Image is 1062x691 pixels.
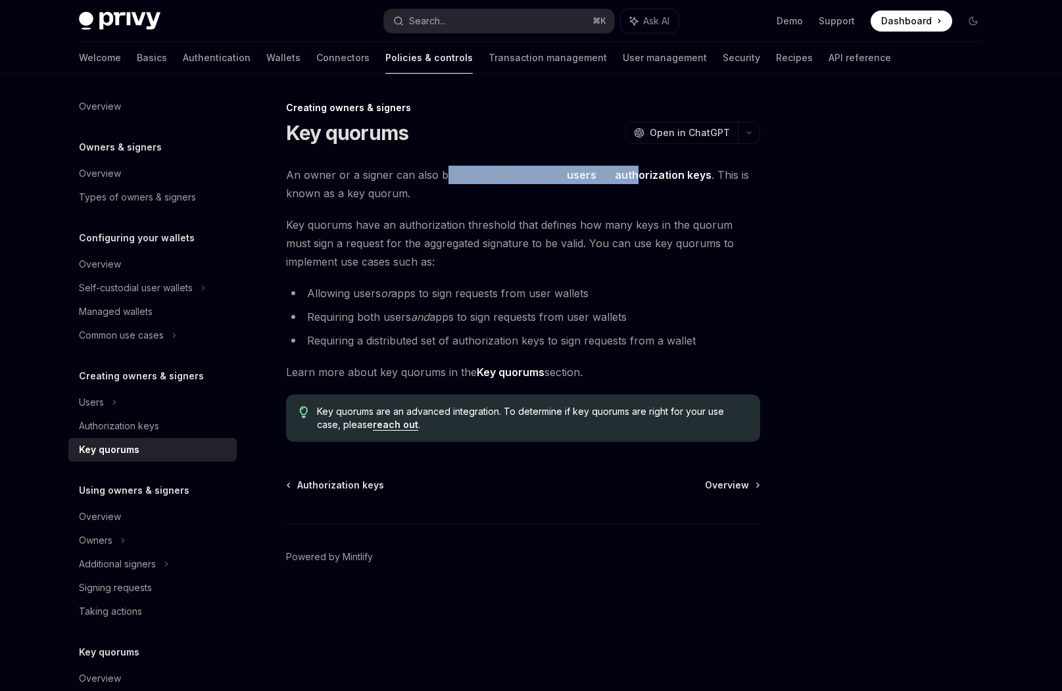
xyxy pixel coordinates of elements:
[68,185,237,209] a: Types of owners & signers
[477,366,544,379] a: Key quorums
[79,580,152,596] div: Signing requests
[567,168,596,182] a: users
[79,327,164,343] div: Common use cases
[623,42,707,74] a: User management
[705,479,749,492] span: Overview
[79,42,121,74] a: Welcome
[297,479,384,492] span: Authorization keys
[287,479,384,492] a: Authorization keys
[592,16,606,26] span: ⌘ K
[625,122,738,144] button: Open in ChatGPT
[819,14,855,28] a: Support
[381,287,391,300] em: or
[373,419,418,431] a: reach out
[705,479,759,492] a: Overview
[409,13,446,29] div: Search...
[79,533,112,548] div: Owners
[286,216,760,271] span: Key quorums have an authorization threshold that defines how many keys in the quorum must sign a ...
[723,42,760,74] a: Security
[79,139,162,155] h5: Owners & signers
[777,14,803,28] a: Demo
[384,9,614,33] button: Search...⌘K
[79,671,121,686] div: Overview
[643,14,669,28] span: Ask AI
[79,166,121,181] div: Overview
[79,99,121,114] div: Overview
[829,42,891,74] a: API reference
[79,304,153,320] div: Managed wallets
[411,310,429,323] em: and
[79,442,139,458] div: Key quorums
[68,162,237,185] a: Overview
[183,42,251,74] a: Authentication
[316,42,370,74] a: Connectors
[963,11,984,32] button: Toggle dark mode
[68,600,237,623] a: Taking actions
[79,394,104,410] div: Users
[79,230,195,246] h5: Configuring your wallets
[650,126,730,139] span: Open in ChatGPT
[286,284,760,302] li: Allowing users apps to sign requests from user wallets
[79,368,204,384] h5: Creating owners & signers
[79,604,142,619] div: Taking actions
[137,42,167,74] a: Basics
[286,166,760,203] span: An owner or a signer can also be composed of a mix of and . This is known as a key quorum.
[79,189,196,205] div: Types of owners & signers
[68,667,237,690] a: Overview
[79,256,121,272] div: Overview
[79,509,121,525] div: Overview
[68,576,237,600] a: Signing requests
[266,42,301,74] a: Wallets
[286,331,760,350] li: Requiring a distributed set of authorization keys to sign requests from a wallet
[489,42,607,74] a: Transaction management
[68,505,237,529] a: Overview
[871,11,952,32] a: Dashboard
[299,406,308,418] svg: Tip
[776,42,813,74] a: Recipes
[68,438,237,462] a: Key quorums
[79,418,159,434] div: Authorization keys
[317,405,746,431] span: Key quorums are an advanced integration. To determine if key quorums are right for your use case,...
[79,280,193,296] div: Self-custodial user wallets
[286,363,760,381] span: Learn more about key quorums in the section.
[68,252,237,276] a: Overview
[385,42,473,74] a: Policies & controls
[621,9,679,33] button: Ask AI
[615,168,712,182] a: authorization keys
[79,12,160,30] img: dark logo
[79,483,189,498] h5: Using owners & signers
[286,101,760,114] div: Creating owners & signers
[881,14,932,28] span: Dashboard
[286,121,409,145] h1: Key quorums
[68,300,237,323] a: Managed wallets
[79,556,156,572] div: Additional signers
[68,414,237,438] a: Authorization keys
[79,644,139,660] h5: Key quorums
[286,308,760,326] li: Requiring both users apps to sign requests from user wallets
[286,550,373,563] a: Powered by Mintlify
[68,95,237,118] a: Overview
